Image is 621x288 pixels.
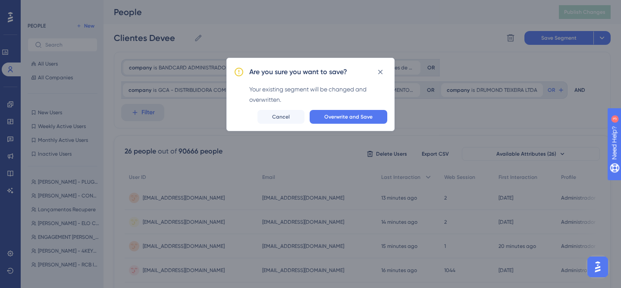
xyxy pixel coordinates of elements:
div: Your existing segment will be changed and overwritten. [249,84,387,105]
span: Cancel [272,113,290,120]
div: 3 [60,4,63,11]
span: Need Help? [20,2,54,13]
span: Overwrite and Save [324,113,373,120]
h2: Are you sure you want to save? [249,67,347,77]
iframe: UserGuiding AI Assistant Launcher [585,254,611,280]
